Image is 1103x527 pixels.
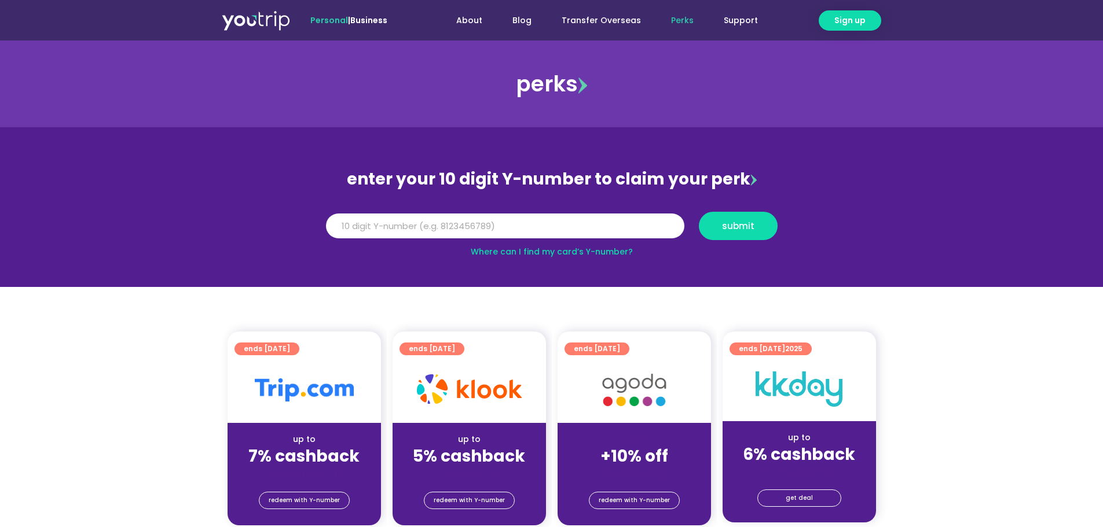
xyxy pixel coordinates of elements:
a: Transfer Overseas [547,10,656,31]
span: get deal [786,490,813,506]
div: up to [402,433,537,445]
span: Personal [310,14,348,26]
span: | [310,14,387,26]
form: Y Number [326,212,778,249]
div: up to [237,433,372,445]
span: ends [DATE] [574,342,620,355]
button: submit [699,212,778,240]
span: ends [DATE] [739,342,802,355]
span: redeem with Y-number [434,492,505,508]
span: ends [DATE] [244,342,290,355]
div: (for stays only) [567,467,702,479]
a: Perks [656,10,709,31]
a: Blog [497,10,547,31]
a: ends [DATE] [565,342,629,355]
span: ends [DATE] [409,342,455,355]
a: About [441,10,497,31]
a: ends [DATE] [234,342,299,355]
a: Support [709,10,773,31]
div: (for stays only) [237,467,372,479]
a: Business [350,14,387,26]
div: (for stays only) [402,467,537,479]
span: up to [624,433,645,445]
a: ends [DATE]2025 [730,342,812,355]
span: 2025 [785,344,802,353]
a: redeem with Y-number [259,492,350,509]
a: get deal [757,489,841,507]
a: redeem with Y-number [424,492,515,509]
span: Sign up [834,14,866,27]
div: (for stays only) [732,465,867,477]
a: redeem with Y-number [589,492,680,509]
strong: 6% cashback [743,443,855,466]
span: redeem with Y-number [269,492,340,508]
input: 10 digit Y-number (e.g. 8123456789) [326,213,684,239]
span: redeem with Y-number [599,492,670,508]
span: submit [722,222,754,230]
strong: +10% off [600,445,668,467]
nav: Menu [419,10,773,31]
div: up to [732,432,867,444]
strong: 5% cashback [413,445,525,467]
a: Where can I find my card’s Y-number? [471,246,633,257]
strong: 7% cashback [248,445,360,467]
div: enter your 10 digit Y-number to claim your perk [320,164,783,194]
a: Sign up [819,10,881,31]
a: ends [DATE] [400,342,464,355]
